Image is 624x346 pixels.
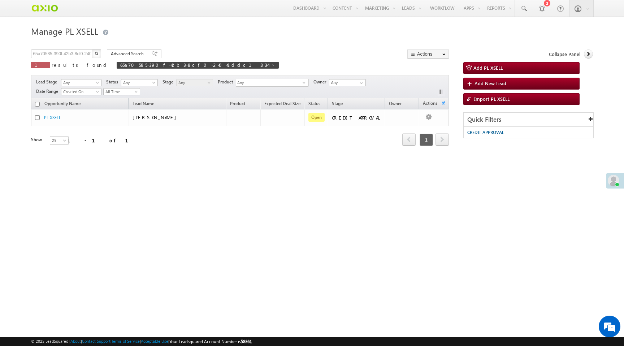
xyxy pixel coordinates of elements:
span: Created On [61,88,99,95]
span: Status [106,79,121,85]
span: All Time [104,88,138,95]
a: PL XSELL [44,115,61,120]
span: [PERSON_NAME] [133,114,180,120]
a: About [70,339,81,343]
span: Manage PL XSELL [31,25,98,37]
div: Quick Filters [464,113,593,127]
a: Contact Support [82,339,110,343]
span: Owner [389,101,402,106]
span: Stage [162,79,176,85]
span: CREDIT APPROVAL [467,130,504,135]
a: Stage [328,100,346,109]
a: prev [402,134,416,146]
span: Lead Name [129,100,158,109]
span: © 2025 LeadSquared | | | | | [31,338,252,345]
input: Type to Search [329,79,366,86]
a: Expected Deal Size [261,100,304,109]
a: Any [121,79,158,86]
span: Import PL XSELL [474,96,510,102]
span: Expected Deal Size [264,101,300,106]
div: CREDIT APPROVAL [332,114,382,121]
span: Lead Stage [36,79,60,85]
span: Your Leadsquared Account Number is [169,339,252,344]
span: Actions [419,99,441,109]
span: 1 [420,134,433,146]
span: Any [121,79,156,86]
span: Product [230,101,245,106]
a: Terms of Service [112,339,140,343]
span: Open [308,113,325,122]
div: Any [236,79,309,87]
span: Collapse Panel [549,51,580,57]
span: Add New Lead [474,80,506,86]
span: Date Range [36,88,61,95]
a: Show All Items [356,79,365,87]
span: Any [61,79,99,86]
img: Custom Logo [31,2,58,14]
a: Any [61,79,101,86]
span: Add PL XSELL [473,65,503,71]
a: Opportunity Name [41,100,84,109]
span: select [303,81,308,84]
span: results found [52,62,109,68]
span: prev [402,133,416,146]
input: Check all records [35,102,40,107]
span: next [435,133,449,146]
a: 25 [50,136,69,145]
span: Any [177,79,211,86]
a: next [435,134,449,146]
img: Search [95,52,98,55]
div: 1 - 1 of 1 [67,136,137,144]
span: Advanced Search [111,51,146,57]
span: Product [218,79,236,85]
span: 58361 [241,339,252,344]
span: Stage [332,101,343,106]
span: 65a70585-390f-42b3-8cf0-24048ddc1834 [120,62,268,68]
a: Created On [61,88,101,95]
span: 1 [35,62,46,68]
a: Acceptable Use [141,339,168,343]
span: Any [236,79,303,87]
a: Any [176,79,213,86]
a: All Time [103,88,140,95]
button: Actions [407,49,449,59]
a: Status [305,100,324,109]
span: Opportunity Name [44,101,81,106]
span: Owner [313,79,329,85]
span: 25 [50,137,69,144]
div: Show [31,137,44,143]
